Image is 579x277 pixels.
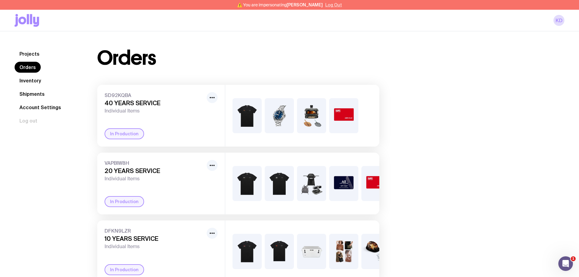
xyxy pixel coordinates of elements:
a: KD [553,15,564,26]
div: In Production [105,128,144,139]
h1: Orders [97,48,156,68]
iframe: Intercom live chat [558,256,573,271]
a: Projects [15,48,44,59]
a: Account Settings [15,102,66,113]
div: In Production [105,264,144,275]
a: Shipments [15,88,50,99]
span: 1 [571,256,576,261]
span: VAPBIW8H [105,160,204,166]
h3: 20 YEARS SERVICE [105,167,204,175]
span: SD92KQBA [105,92,204,98]
span: Individual Items [105,244,204,250]
a: Orders [15,62,41,73]
span: ⚠️ You are impersonating [237,2,323,7]
span: Individual Items [105,176,204,182]
button: Log out [15,115,42,126]
div: In Production [105,196,144,207]
span: DFKN9LZR [105,228,204,234]
h3: 10 YEARS SERVICE [105,235,204,242]
button: Log Out [325,2,342,7]
span: Individual Items [105,108,204,114]
h3: 40 YEARS SERVICE [105,99,204,107]
span: [PERSON_NAME] [287,2,323,7]
a: Inventory [15,75,46,86]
